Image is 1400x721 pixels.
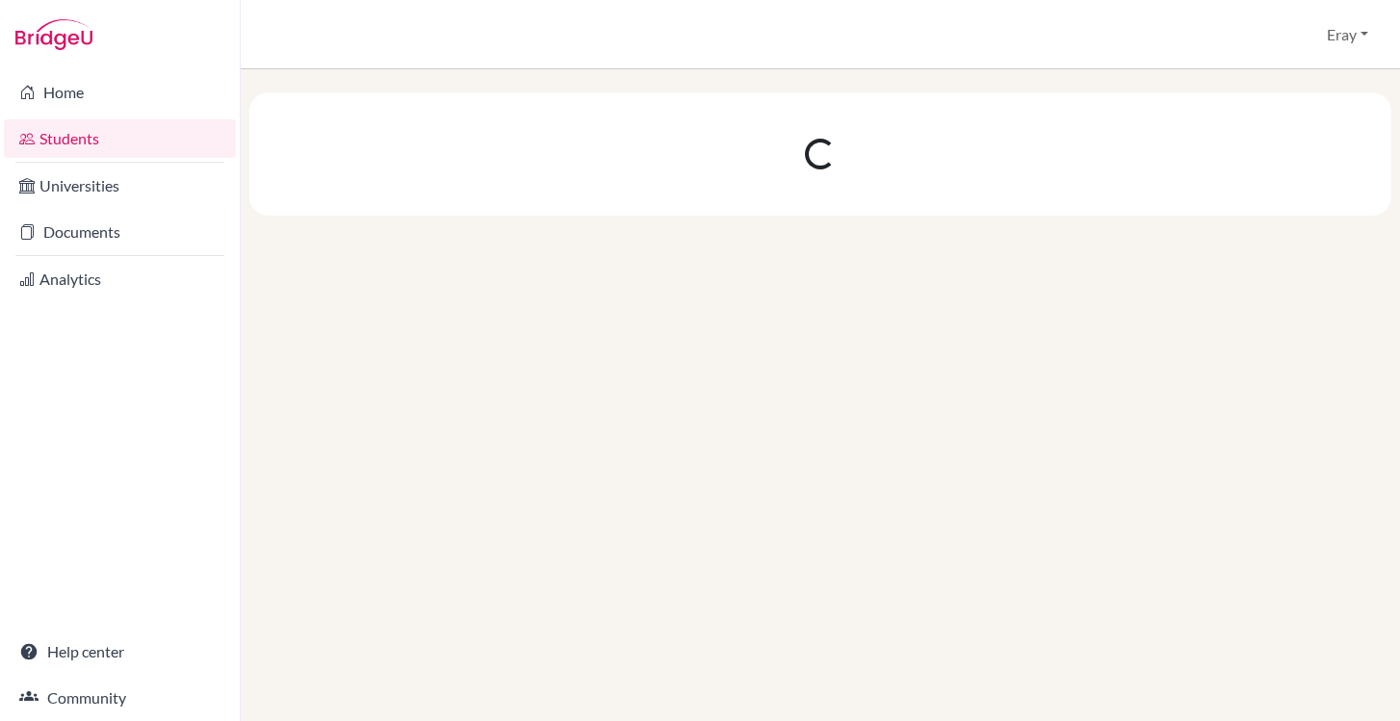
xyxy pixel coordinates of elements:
a: Home [4,73,236,112]
a: Documents [4,213,236,251]
a: Analytics [4,260,236,298]
a: Students [4,119,236,158]
a: Universities [4,167,236,205]
button: Eray [1318,16,1377,53]
img: Bridge-U [15,19,92,50]
a: Community [4,679,236,717]
a: Help center [4,632,236,671]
